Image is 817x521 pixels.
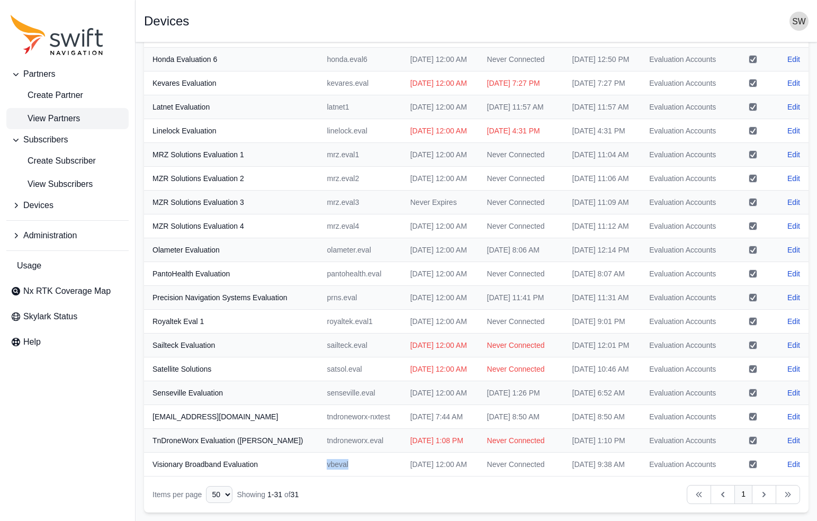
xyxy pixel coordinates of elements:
[641,405,728,429] td: Evaluation Accounts
[6,195,129,216] button: Devices
[318,238,401,262] td: olameter.eval
[787,54,800,65] a: Edit
[237,489,299,500] div: Showing of
[318,95,401,119] td: latnet1
[564,286,641,310] td: [DATE] 11:31 AM
[787,411,800,422] a: Edit
[23,229,77,242] span: Administration
[641,214,728,238] td: Evaluation Accounts
[144,15,189,28] h1: Devices
[144,71,318,95] th: Kevares Evaluation
[479,310,564,334] td: Never Connected
[144,95,318,119] th: Latnet Evaluation
[144,191,318,214] th: MZR Solutions Evaluation 3
[291,490,299,499] span: 31
[641,381,728,405] td: Evaluation Accounts
[641,310,728,334] td: Evaluation Accounts
[144,238,318,262] th: Olameter Evaluation
[641,48,728,71] td: Evaluation Accounts
[144,286,318,310] th: Precision Navigation Systems Evaluation
[479,48,564,71] td: Never Connected
[564,143,641,167] td: [DATE] 11:04 AM
[641,119,728,143] td: Evaluation Accounts
[23,336,41,348] span: Help
[479,381,564,405] td: [DATE] 1:26 PM
[318,405,401,429] td: tndroneworx-nxtest
[479,429,564,453] td: Never Connected
[144,143,318,167] th: MRZ Solutions Evaluation 1
[402,286,479,310] td: [DATE] 12:00 AM
[787,459,800,470] a: Edit
[641,357,728,381] td: Evaluation Accounts
[11,178,93,191] span: View Subscribers
[787,221,800,231] a: Edit
[402,48,479,71] td: [DATE] 12:00 AM
[318,357,401,381] td: satsol.eval
[641,286,728,310] td: Evaluation Accounts
[267,490,282,499] span: 1 - 31
[318,48,401,71] td: honda.eval6
[564,95,641,119] td: [DATE] 11:57 AM
[6,331,129,353] a: Help
[6,255,129,276] a: Usage
[402,191,479,214] td: Never Expires
[564,334,641,357] td: [DATE] 12:01 PM
[318,143,401,167] td: mrz.eval1
[641,95,728,119] td: Evaluation Accounts
[787,388,800,398] a: Edit
[6,281,129,302] a: Nx RTK Coverage Map
[641,262,728,286] td: Evaluation Accounts
[6,150,129,172] a: Create Subscriber
[564,405,641,429] td: [DATE] 8:50 AM
[564,48,641,71] td: [DATE] 12:50 PM
[318,71,401,95] td: kevares.eval
[11,112,80,125] span: View Partners
[787,268,800,279] a: Edit
[318,286,401,310] td: prns.eval
[318,262,401,286] td: pantohealth.eval
[564,262,641,286] td: [DATE] 8:07 AM
[787,340,800,351] a: Edit
[23,285,111,298] span: Nx RTK Coverage Map
[564,214,641,238] td: [DATE] 11:12 AM
[564,381,641,405] td: [DATE] 6:52 AM
[144,334,318,357] th: Sailteck Evaluation
[564,191,641,214] td: [DATE] 11:09 AM
[318,191,401,214] td: mrz.eval3
[11,89,83,102] span: Create Partner
[787,292,800,303] a: Edit
[641,71,728,95] td: Evaluation Accounts
[479,262,564,286] td: Never Connected
[402,405,479,429] td: [DATE] 7:44 AM
[787,316,800,327] a: Edit
[318,214,401,238] td: mrz.eval4
[318,381,401,405] td: senseville.eval
[318,167,401,191] td: mrz.eval2
[23,310,77,323] span: Skylark Status
[318,453,401,477] td: vbeval
[564,119,641,143] td: [DATE] 4:31 PM
[402,334,479,357] td: [DATE] 12:00 AM
[787,364,800,374] a: Edit
[144,477,809,513] nav: Table navigation
[641,334,728,357] td: Evaluation Accounts
[787,245,800,255] a: Edit
[144,262,318,286] th: PantoHealth Evaluation
[787,125,800,136] a: Edit
[787,173,800,184] a: Edit
[318,310,401,334] td: royaltek.eval1
[564,357,641,381] td: [DATE] 10:46 AM
[144,214,318,238] th: MZR Solutions Evaluation 4
[564,429,641,453] td: [DATE] 1:10 PM
[402,357,479,381] td: [DATE] 12:00 AM
[402,95,479,119] td: [DATE] 12:00 AM
[402,381,479,405] td: [DATE] 12:00 AM
[144,119,318,143] th: Linelock Evaluation
[152,490,202,499] span: Items per page
[641,429,728,453] td: Evaluation Accounts
[479,453,564,477] td: Never Connected
[641,167,728,191] td: Evaluation Accounts
[479,214,564,238] td: Never Connected
[787,435,800,446] a: Edit
[144,429,318,453] th: TnDroneWorx Evaluation ([PERSON_NAME])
